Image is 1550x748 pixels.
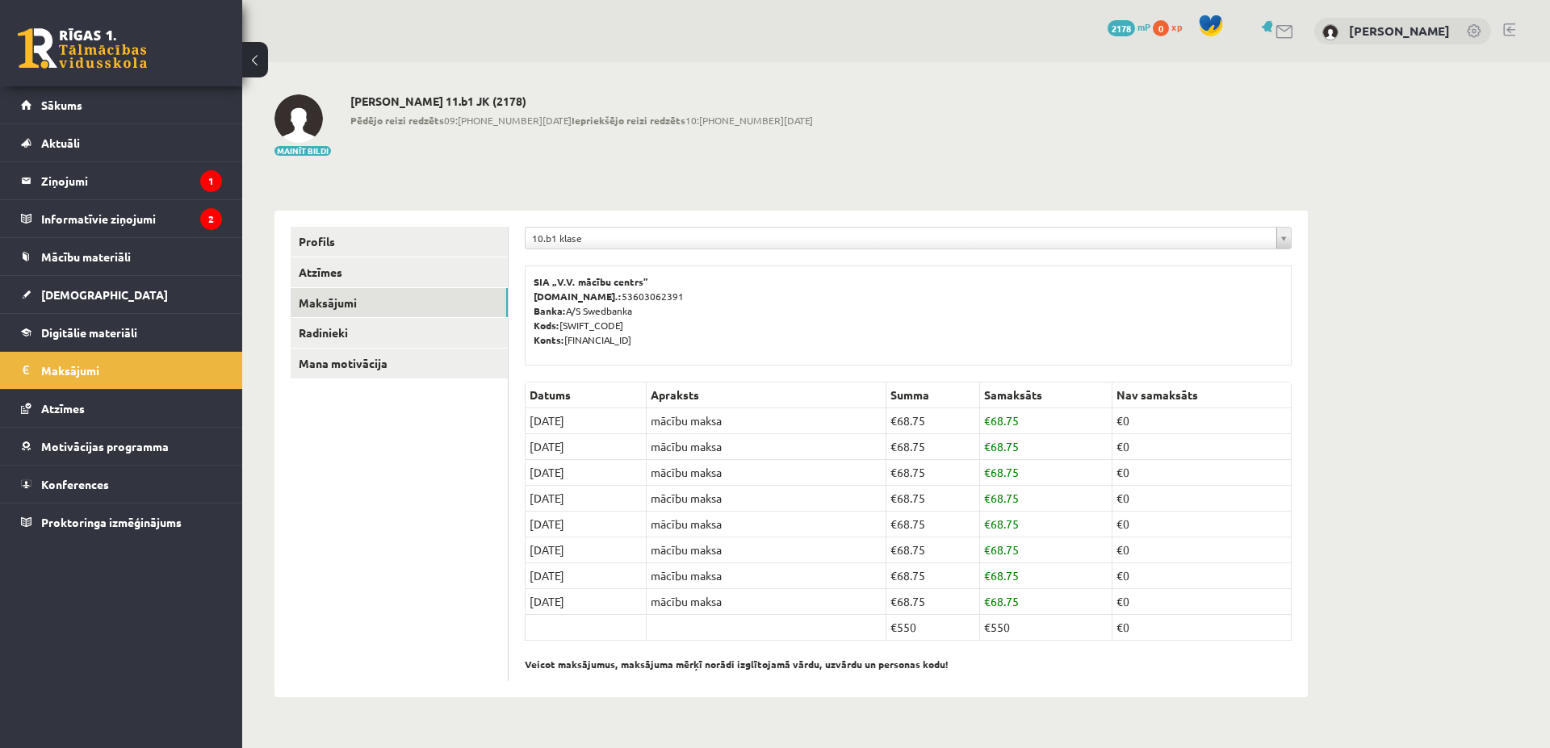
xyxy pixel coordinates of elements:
[890,594,897,608] span: €
[291,318,508,348] a: Radinieki
[980,589,1112,615] td: 68.75
[890,491,897,505] span: €
[41,136,80,150] span: Aktuāli
[41,439,169,453] span: Motivācijas programma
[647,563,886,589] td: mācību maksa
[1112,512,1292,537] td: €0
[1153,20,1169,36] span: 0
[647,486,886,512] td: mācību maksa
[41,98,82,112] span: Sākums
[525,658,949,671] b: Veicot maksājumus, maksājuma mērķī norādi izglītojamā vārdu, uzvārdu un personas kodu!
[647,589,886,615] td: mācību maksa
[980,434,1112,460] td: 68.75
[41,200,222,237] legend: Informatīvie ziņojumi
[647,408,886,434] td: mācību maksa
[526,486,647,512] td: [DATE]
[1349,23,1450,39] a: [PERSON_NAME]
[647,460,886,486] td: mācību maksa
[886,615,980,641] td: €550
[532,228,1270,249] span: 10.b1 klase
[980,512,1112,537] td: 68.75
[980,537,1112,563] td: 68.75
[41,477,109,491] span: Konferences
[1171,20,1182,33] span: xp
[200,208,222,230] i: 2
[980,460,1112,486] td: 68.75
[274,94,323,143] img: Estere Ceilerte
[886,408,980,434] td: 68.75
[21,428,222,465] a: Motivācijas programma
[886,537,980,563] td: 68.75
[1112,382,1292,408] th: Nav samaksāts
[291,227,508,257] a: Profils
[291,349,508,378] a: Mana motivācija
[647,434,886,460] td: mācību maksa
[534,274,1283,347] p: 53603062391 A/S Swedbanka [SWIFT_CODE] [FINANCIAL_ID]
[1112,563,1292,589] td: €0
[572,114,685,127] b: Iepriekšējo reizi redzēts
[647,382,886,408] th: Apraksts
[534,290,622,303] b: [DOMAIN_NAME].:
[984,542,991,557] span: €
[1112,537,1292,563] td: €0
[1112,486,1292,512] td: €0
[21,352,222,389] a: Maksājumi
[21,238,222,275] a: Mācību materiāli
[890,465,897,479] span: €
[1153,20,1190,33] a: 0 xp
[526,434,647,460] td: [DATE]
[890,413,897,428] span: €
[886,512,980,537] td: 68.75
[41,249,131,264] span: Mācību materiāli
[21,124,222,161] a: Aktuāli
[890,516,897,531] span: €
[1112,589,1292,615] td: €0
[41,401,85,416] span: Atzīmes
[1112,434,1292,460] td: €0
[1108,20,1135,36] span: 2178
[886,460,980,486] td: 68.75
[1112,408,1292,434] td: €0
[890,568,897,583] span: €
[534,333,564,346] b: Konts:
[21,390,222,427] a: Atzīmes
[18,28,147,69] a: Rīgas 1. Tālmācības vidusskola
[984,568,991,583] span: €
[526,512,647,537] td: [DATE]
[526,382,647,408] th: Datums
[350,94,813,108] h2: [PERSON_NAME] 11.b1 JK (2178)
[526,537,647,563] td: [DATE]
[886,434,980,460] td: 68.75
[350,114,444,127] b: Pēdējo reizi redzēts
[984,491,991,505] span: €
[886,563,980,589] td: 68.75
[200,170,222,192] i: 1
[21,276,222,313] a: [DEMOGRAPHIC_DATA]
[980,563,1112,589] td: 68.75
[526,460,647,486] td: [DATE]
[21,314,222,351] a: Digitālie materiāli
[534,319,559,332] b: Kods:
[984,413,991,428] span: €
[526,408,647,434] td: [DATE]
[1108,20,1150,33] a: 2178 mP
[291,257,508,287] a: Atzīmes
[886,382,980,408] th: Summa
[890,439,897,453] span: €
[1137,20,1150,33] span: mP
[21,504,222,541] a: Proktoringa izmēģinājums
[41,162,222,199] legend: Ziņojumi
[1322,24,1338,40] img: Estere Ceilerte
[291,288,508,318] a: Maksājumi
[41,515,182,529] span: Proktoringa izmēģinājums
[984,594,991,608] span: €
[534,304,566,317] b: Banka:
[984,516,991,531] span: €
[886,589,980,615] td: 68.75
[526,589,647,615] td: [DATE]
[41,325,137,340] span: Digitālie materiāli
[534,275,649,288] b: SIA „V.V. mācību centrs”
[350,113,813,127] span: 09:[PHONE_NUMBER][DATE] 10:[PHONE_NUMBER][DATE]
[21,466,222,503] a: Konferences
[41,352,222,389] legend: Maksājumi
